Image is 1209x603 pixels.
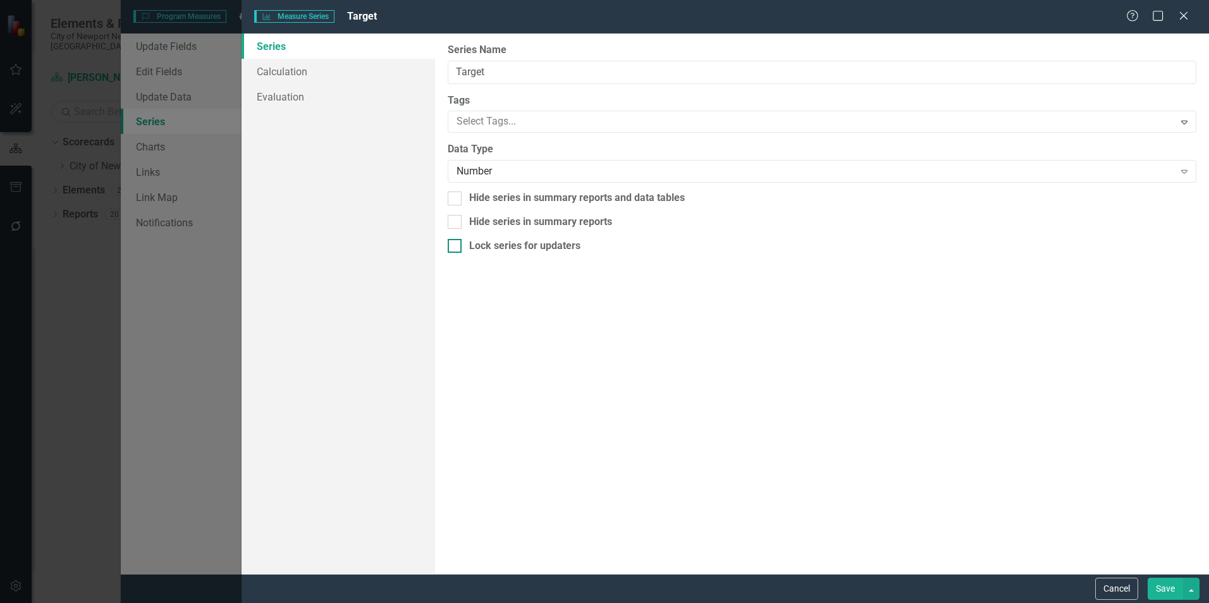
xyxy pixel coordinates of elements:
div: Hide series in summary reports and data tables [469,191,685,205]
span: Target [347,10,377,22]
input: Series Name [448,61,1196,84]
label: Tags [448,94,1196,108]
div: Number [457,164,1174,179]
label: Series Name [448,43,1196,58]
span: Measure Series [254,10,334,23]
button: Cancel [1095,578,1138,600]
label: Data Type [448,142,1196,157]
div: Hide series in summary reports [469,215,612,229]
div: Lock series for updaters [469,239,580,253]
a: Evaluation [242,84,435,109]
button: Save [1148,578,1183,600]
a: Series [242,33,435,59]
a: Calculation [242,59,435,84]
